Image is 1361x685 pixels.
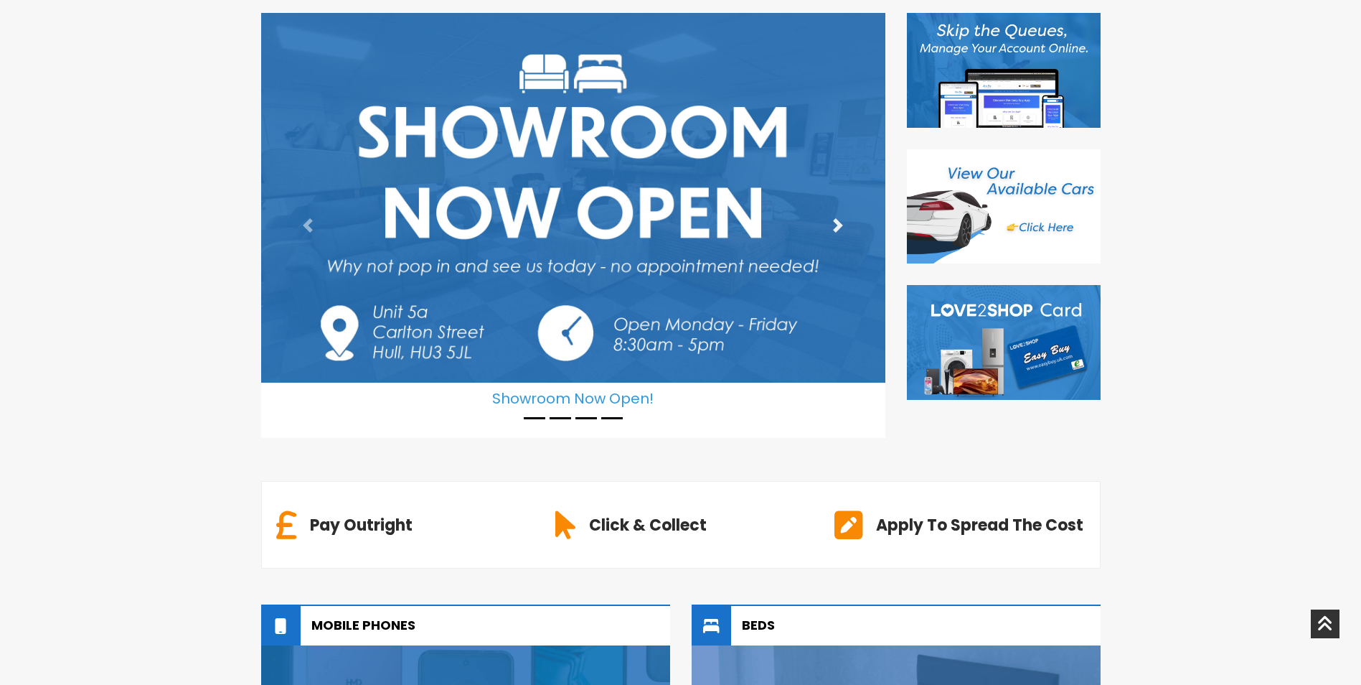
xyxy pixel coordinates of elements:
img: Showroom Now Open! [261,13,885,383]
img: Discover our App [907,13,1101,128]
img: Love to Shop [907,285,1101,400]
img: Cars [907,149,1101,264]
h6: Pay Outright [310,513,413,537]
h2: Beds [692,606,1101,646]
h5: Showroom Now Open! [261,383,885,407]
h6: Apply To Spread The Cost [876,513,1083,537]
h2: Mobile Phones [261,606,670,646]
h6: Click & Collect [589,513,707,537]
